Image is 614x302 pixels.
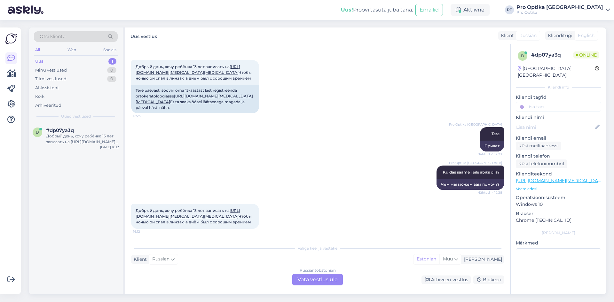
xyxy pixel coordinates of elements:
div: Добрый день, хочу ребёнка 13 лет записать на [URL][DOMAIN_NAME][MEDICAL_DATA][MEDICAL_DATA] Чтобы... [46,133,119,145]
div: Чем мы можем вам помочь? [437,179,504,190]
label: Uus vestlus [130,31,157,40]
span: Tere [492,131,500,136]
button: Emailid [415,4,443,16]
p: Märkmed [516,240,601,246]
span: Nähtud ✓ 12:28 [477,190,502,195]
span: Добрый день, хочу ребёнка 13 лет записать на Чтобы ночью он спал в линзах, а днём был с хорошим з... [136,208,253,224]
div: All [34,46,41,54]
div: Küsi meiliaadressi [516,142,561,150]
div: Klienditugi [545,32,572,39]
span: Online [573,51,599,58]
div: [PERSON_NAME] [461,256,502,263]
p: Kliendi telefon [516,153,601,159]
p: Vaata edasi ... [516,186,601,192]
span: English [578,32,594,39]
div: Kõik [35,93,44,100]
a: Pro Optika [GEOGRAPHIC_DATA]Pro Optika [516,5,610,15]
span: Russian [152,256,169,263]
div: Kliendi info [516,84,601,90]
p: Kliendi nimi [516,114,601,121]
b: Uus! [341,7,353,13]
span: #dp07ya3q [46,128,74,133]
span: d [521,53,524,58]
span: Muu [443,256,453,262]
a: [URL][DOMAIN_NAME][MEDICAL_DATA][MEDICAL_DATA] [136,94,253,104]
input: Lisa tag [516,102,601,112]
div: Tere päevast, soovin oma 13-aastast last registreerida ortokeratoloogiasse Et ta saaks öösel läät... [131,85,259,113]
div: Blokeeri [473,275,504,284]
p: Kliendi email [516,135,601,142]
p: Chrome [TECHNICAL_ID] [516,217,601,224]
div: Klient [498,32,514,39]
div: AI Assistent [35,85,59,91]
div: 0 [107,76,116,82]
div: Pro Optika [GEOGRAPHIC_DATA] [516,5,603,10]
span: Pro Optika [GEOGRAPHIC_DATA] [449,122,502,127]
div: # dp07ya3q [531,51,573,59]
span: Otsi kliente [40,33,65,40]
div: [DATE] 16:12 [100,145,119,150]
p: Kliendi tag'id [516,94,601,101]
div: Arhiveeri vestlus [421,275,471,284]
p: Windows 10 [516,201,601,208]
span: Pro Optika [GEOGRAPHIC_DATA] [449,160,502,165]
div: Arhiveeritud [35,102,61,109]
span: Nähtud ✓ 12:23 [477,152,502,157]
span: 12:23 [133,113,157,118]
span: d [36,130,39,135]
span: Uued vestlused [61,113,91,119]
div: Russian to Estonian [300,267,336,273]
span: Russian [519,32,537,39]
div: Web [66,46,77,54]
div: Tiimi vestlused [35,76,67,82]
div: Küsi telefoninumbrit [516,159,567,168]
div: Aktiivne [451,4,490,16]
div: Võta vestlus üle [292,274,343,285]
span: Kuidas saame Teile abiks olla? [443,170,500,174]
div: Proovi tasuta juba täna: [341,6,413,14]
p: Klienditeekond [516,171,601,177]
div: Minu vestlused [35,67,67,74]
p: Operatsioonisüsteem [516,194,601,201]
div: Socials [102,46,118,54]
div: Привет [480,141,504,151]
div: [PERSON_NAME] [516,230,601,236]
input: Lisa nimi [516,124,594,131]
div: Klient [131,256,147,263]
div: 0 [107,67,116,74]
div: 1 [108,58,116,65]
div: Estonian [413,254,439,264]
div: Pro Optika [516,10,603,15]
div: Uus [35,58,43,65]
div: [GEOGRAPHIC_DATA], [GEOGRAPHIC_DATA] [518,65,595,79]
div: PT [505,5,514,14]
p: Brauser [516,210,601,217]
img: Askly Logo [5,33,17,45]
span: 16:12 [133,229,157,234]
div: Valige keel ja vastake [131,245,504,251]
span: Добрый день, хочу ребёнка 13 лет записать на Чтобы ночью он спал в линзах, а днём был с хорошим з... [136,64,253,81]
